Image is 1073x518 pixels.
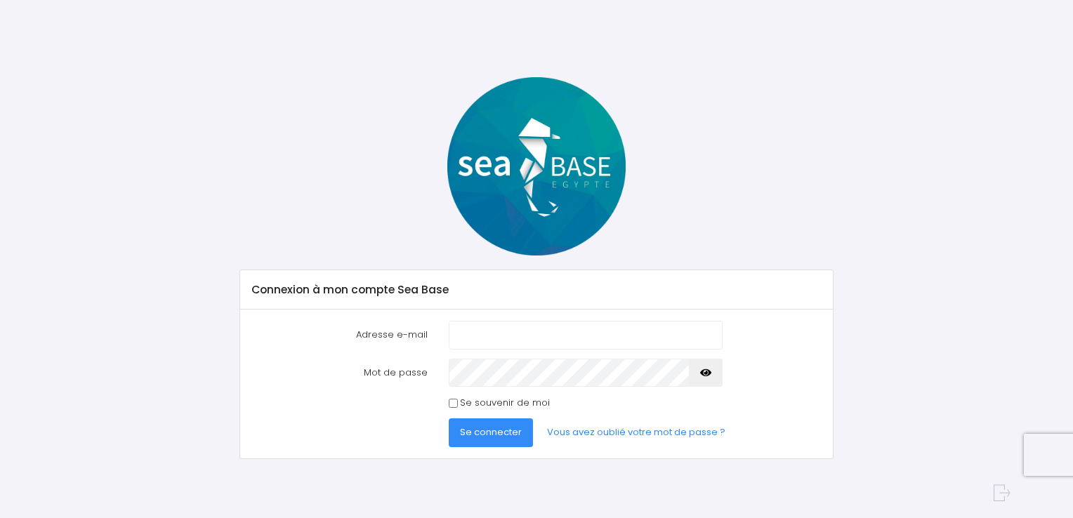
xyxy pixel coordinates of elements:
span: Se connecter [460,425,522,439]
label: Adresse e-mail [242,321,438,349]
label: Se souvenir de moi [460,396,550,410]
button: Se connecter [449,418,533,446]
a: Vous avez oublié votre mot de passe ? [536,418,737,446]
div: Connexion à mon compte Sea Base [240,270,832,310]
label: Mot de passe [242,359,438,387]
